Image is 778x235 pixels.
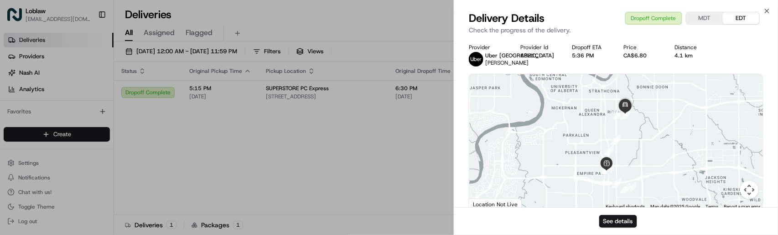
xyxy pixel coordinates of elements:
[606,204,645,210] button: Keyboard shortcuts
[650,204,700,209] span: Map data ©2025 Google
[572,44,609,51] div: Dropoff ETA
[599,215,637,228] button: See details
[469,11,545,26] span: Delivery Details
[572,52,609,59] div: 5:36 PM
[83,141,102,148] span: [DATE]
[485,52,554,59] span: Uber [GEOGRAPHIC_DATA]
[612,178,622,188] div: 3
[675,52,712,59] div: 4.1 km
[9,157,24,172] img: Liam S.
[141,117,166,128] button: See all
[472,198,502,210] img: Google
[520,52,539,59] button: 6821C
[9,87,26,103] img: 1736555255976-a54dd68f-1ca7-489b-9aae-adbdc363a1c4
[469,26,763,35] p: Check the progress of the delivery.
[626,182,636,192] div: 1
[469,44,506,51] div: Provider
[469,52,483,66] img: uber-new-logo.jpeg
[9,118,61,126] div: Past conversations
[19,87,36,103] img: 1755196953914-cd9d9cba-b7f7-46ee-b6f5-75ff69acacf5
[485,59,529,66] span: [PERSON_NAME]
[520,44,557,51] div: Provider Id
[24,59,150,68] input: Clear
[620,183,630,193] div: 2
[64,167,110,174] a: Powered byPylon
[623,44,660,51] div: Price
[91,168,110,174] span: Pylon
[28,141,77,148] span: Loblaw 12 agents
[620,109,630,119] div: 12
[611,135,621,145] div: 10
[469,199,522,210] div: Location Not Live
[623,52,660,59] div: CA$6.80
[9,9,27,27] img: Nash
[41,87,150,96] div: Start new chat
[613,109,623,119] div: 11
[723,12,759,24] button: EDT
[9,133,24,147] img: Loblaw 12 agents
[705,204,718,209] a: Terms (opens in new tab)
[155,90,166,101] button: Start new chat
[9,36,166,51] p: Welcome 👋
[41,96,125,103] div: We're available if you need us!
[675,44,712,51] div: Distance
[686,12,723,24] button: MDT
[78,141,82,148] span: •
[740,181,758,199] button: Map camera controls
[724,204,760,209] a: Report a map error
[472,198,502,210] a: Open this area in Google Maps (opens a new window)
[604,145,614,155] div: 9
